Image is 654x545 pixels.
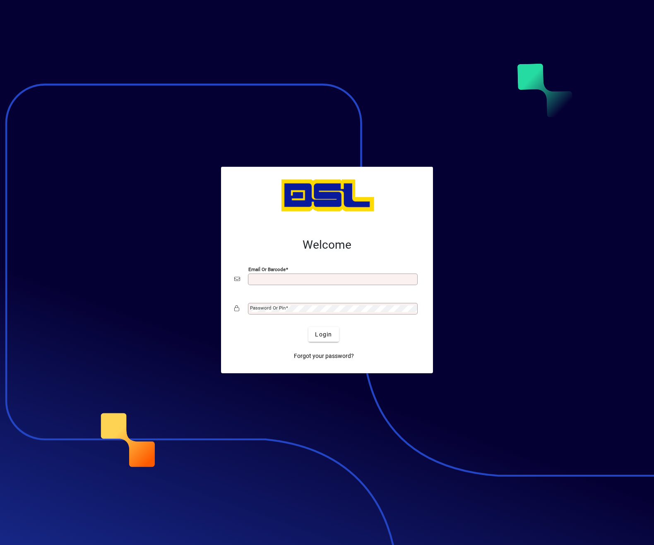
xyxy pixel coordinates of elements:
h2: Welcome [234,238,420,252]
span: Login [315,330,332,339]
button: Login [308,327,339,342]
mat-label: Password or Pin [250,305,286,311]
mat-label: Email or Barcode [248,266,286,272]
span: Forgot your password? [294,352,354,360]
a: Forgot your password? [291,348,357,363]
